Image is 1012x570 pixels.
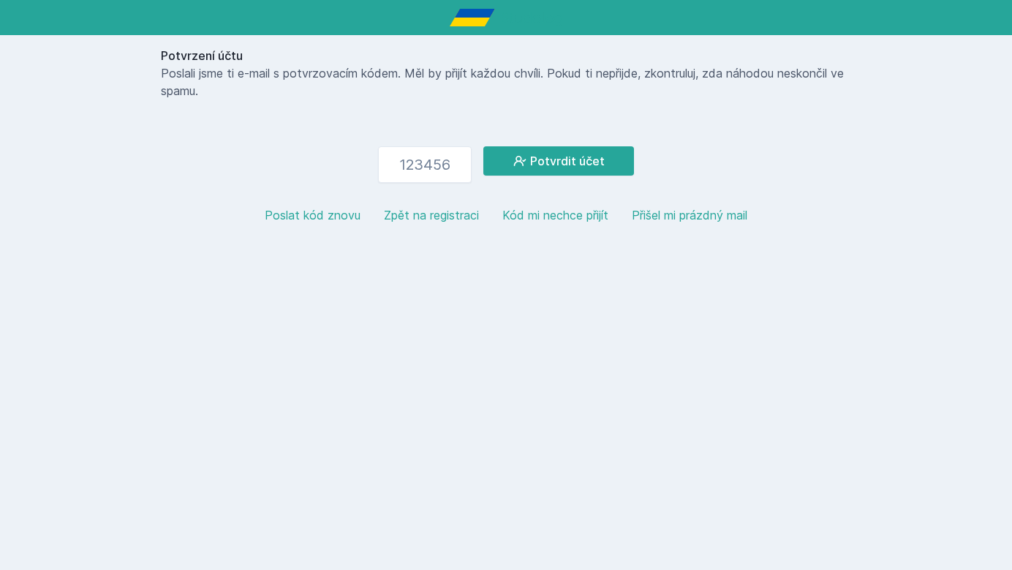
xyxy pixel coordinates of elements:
[378,146,472,183] input: 123456
[632,206,747,224] button: Přišel mi prázdný mail
[384,206,479,224] button: Zpět na registraci
[161,47,851,64] h1: Potvrzení účtu
[265,206,360,224] button: Poslat kód znovu
[161,64,851,100] p: Poslali jsme ti e-mail s potvrzovacím kódem. Měl by přijít každou chvíli. Pokud ti nepřijde, zkon...
[483,146,634,176] button: Potvrdit účet
[502,206,608,224] button: Kód mi nechce přijít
